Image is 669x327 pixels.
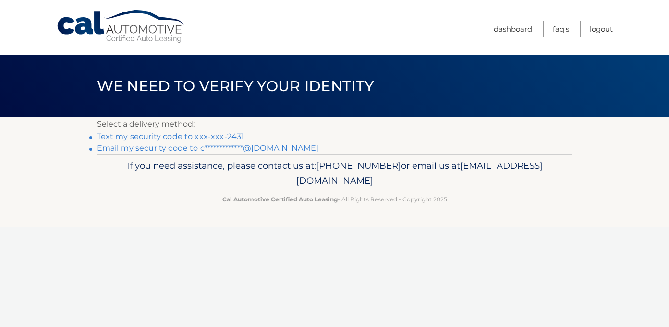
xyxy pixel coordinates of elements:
p: Select a delivery method: [97,117,572,131]
a: FAQ's [553,21,569,37]
span: We need to verify your identity [97,77,374,95]
a: Text my security code to xxx-xxx-2431 [97,132,244,141]
p: If you need assistance, please contact us at: or email us at [103,158,566,189]
p: - All Rights Reserved - Copyright 2025 [103,194,566,204]
span: [PHONE_NUMBER] [316,160,401,171]
a: Cal Automotive [56,10,186,44]
strong: Cal Automotive Certified Auto Leasing [222,196,338,203]
a: Logout [590,21,613,37]
a: Dashboard [494,21,532,37]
